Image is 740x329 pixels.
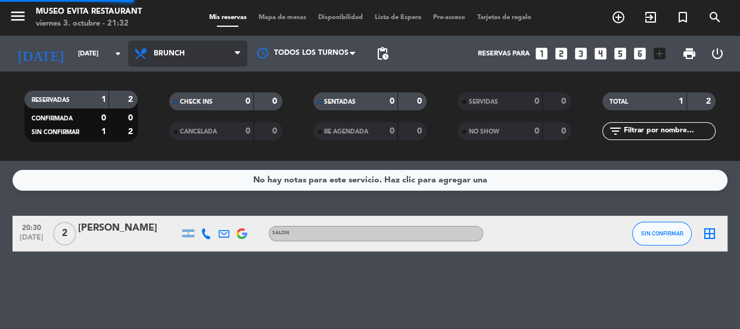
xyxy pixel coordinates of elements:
span: Mis reservas [203,14,253,21]
div: viernes 3. octubre - 21:32 [36,18,142,30]
i: arrow_drop_down [111,46,125,61]
span: CANCELADA [180,129,217,135]
strong: 1 [101,95,105,104]
span: print [682,46,697,61]
strong: 2 [705,97,713,105]
button: menu [9,7,27,29]
img: google-logo.png [237,228,247,239]
span: RESERVADAS [32,97,70,103]
strong: 0 [272,97,279,105]
strong: 0 [561,97,568,105]
span: Reservas para [478,50,530,58]
i: menu [9,7,27,25]
span: [DATE] [17,234,46,247]
span: 2 [53,222,76,246]
span: Lista de Espera [369,14,427,21]
span: NO SHOW [468,129,499,135]
strong: 2 [128,128,135,136]
span: pending_actions [375,46,390,61]
div: [PERSON_NAME] [78,221,179,236]
input: Filtrar por nombre... [623,125,715,138]
span: Pre-acceso [427,14,471,21]
i: border_all [702,226,717,241]
span: CHECK INS [180,99,213,105]
span: SENTADAS [324,99,356,105]
strong: 0 [534,97,539,105]
strong: 0 [128,114,135,122]
strong: 0 [101,114,105,122]
i: looks_4 [593,46,608,61]
strong: 2 [128,95,135,104]
span: CONFIRMADA [32,116,73,122]
i: turned_in_not [676,10,690,24]
span: Mapa de mesas [253,14,312,21]
strong: 0 [561,127,568,135]
i: power_settings_new [710,46,725,61]
strong: 0 [417,127,424,135]
div: No hay notas para este servicio. Haz clic para agregar una [253,173,487,187]
strong: 0 [390,97,394,105]
strong: 1 [679,97,683,105]
span: Disponibilidad [312,14,369,21]
strong: 0 [417,97,424,105]
strong: 1 [101,128,105,136]
i: add_box [652,46,667,61]
i: filter_list [608,124,623,138]
span: 20:30 [17,220,46,234]
span: Tarjetas de regalo [471,14,537,21]
span: TOTAL [610,99,628,105]
i: looks_one [534,46,549,61]
span: Brunch [154,49,185,58]
span: SERVIDAS [468,99,498,105]
i: add_circle_outline [611,10,626,24]
span: RE AGENDADA [324,129,368,135]
div: Museo Evita Restaurant [36,6,142,18]
strong: 0 [272,127,279,135]
i: search [708,10,722,24]
i: looks_two [554,46,569,61]
strong: 0 [390,127,394,135]
i: looks_6 [632,46,648,61]
span: SALON [272,231,290,235]
i: exit_to_app [643,10,658,24]
strong: 0 [245,127,250,135]
div: LOG OUT [704,36,732,72]
i: looks_3 [573,46,589,61]
span: SIN CONFIRMAR [32,129,79,135]
span: SIN CONFIRMAR [641,230,683,237]
strong: 0 [245,97,250,105]
i: looks_5 [612,46,628,61]
strong: 0 [534,127,539,135]
button: SIN CONFIRMAR [632,222,692,246]
i: [DATE] [9,41,72,67]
